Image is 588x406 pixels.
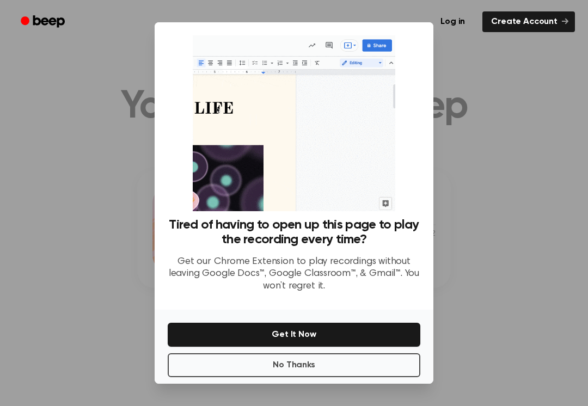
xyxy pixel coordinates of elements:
[168,256,420,293] p: Get our Chrome Extension to play recordings without leaving Google Docs™, Google Classroom™, & Gm...
[168,323,420,347] button: Get It Now
[482,11,575,32] a: Create Account
[13,11,75,33] a: Beep
[193,35,395,211] img: Beep extension in action
[168,353,420,377] button: No Thanks
[168,218,420,247] h3: Tired of having to open up this page to play the recording every time?
[430,9,476,34] a: Log in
